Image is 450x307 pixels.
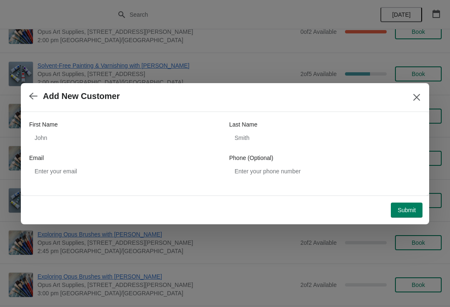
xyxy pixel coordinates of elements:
[391,203,422,218] button: Submit
[409,90,424,105] button: Close
[397,207,416,213] span: Submit
[29,164,221,179] input: Enter your email
[43,91,120,101] h2: Add New Customer
[229,130,421,145] input: Smith
[229,120,257,129] label: Last Name
[29,130,221,145] input: John
[29,154,44,162] label: Email
[229,154,273,162] label: Phone (Optional)
[29,120,57,129] label: First Name
[229,164,421,179] input: Enter your phone number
